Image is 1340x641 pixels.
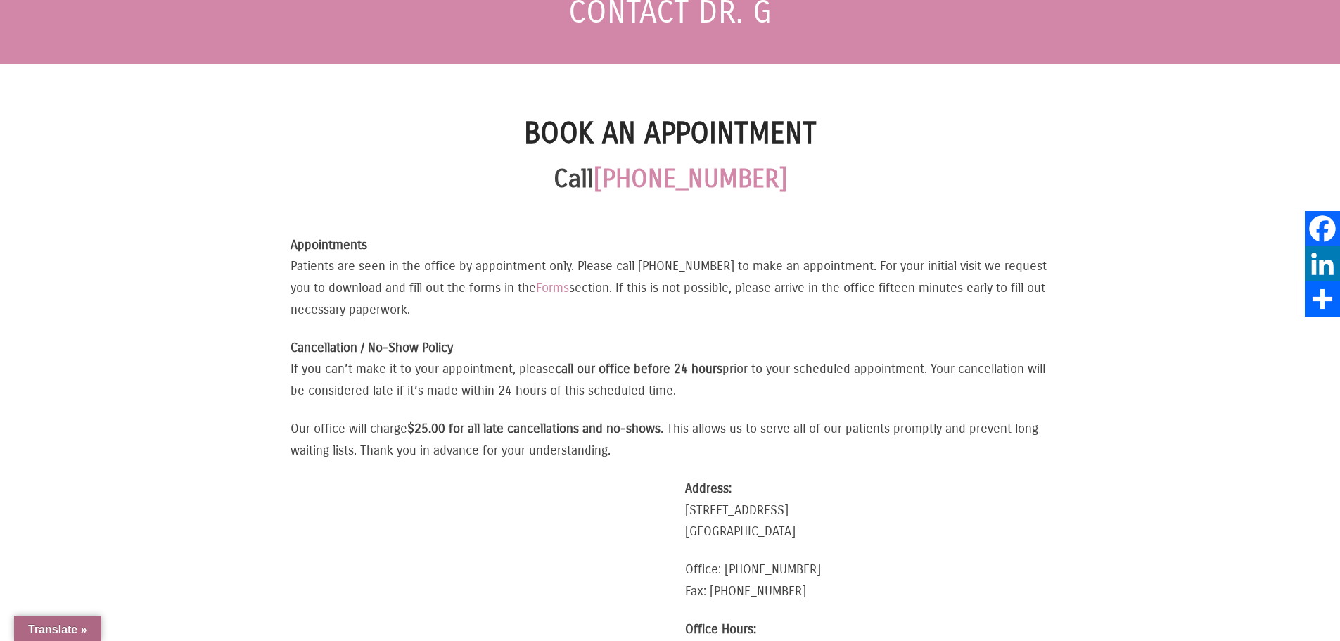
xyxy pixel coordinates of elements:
a: [PHONE_NUMBER] [594,164,787,194]
strong: Book an Appointment [524,116,817,151]
p: Our office will charge . This allows us to serve all of our patients promptly and prevent long wa... [291,418,1050,461]
strong: call our office before 24 hours [555,361,722,376]
p: [STREET_ADDRESS] [GEOGRAPHIC_DATA] [685,478,1049,542]
strong: Appointments [291,237,367,253]
a: LinkedIn [1305,246,1340,281]
strong: Address: [685,481,732,496]
strong: $25.00 for all late cancellations and no-shows [407,421,661,436]
p: If you can’t make it to your appointment, please prior to your scheduled appointment. Your cancel... [291,337,1050,402]
a: Facebook [1305,211,1340,246]
p: Office: [PHONE_NUMBER] Fax: [PHONE_NUMBER] [685,559,1049,602]
strong: Office Hours: [685,621,756,637]
strong: Call [554,164,787,194]
a: Forms [536,280,569,296]
strong: Cancellation / No-Show Policy [291,340,453,355]
p: Patients are seen in the office by appointment only. Please call [PHONE_NUMBER] to make an appoin... [291,234,1050,320]
span: Translate » [28,623,87,635]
